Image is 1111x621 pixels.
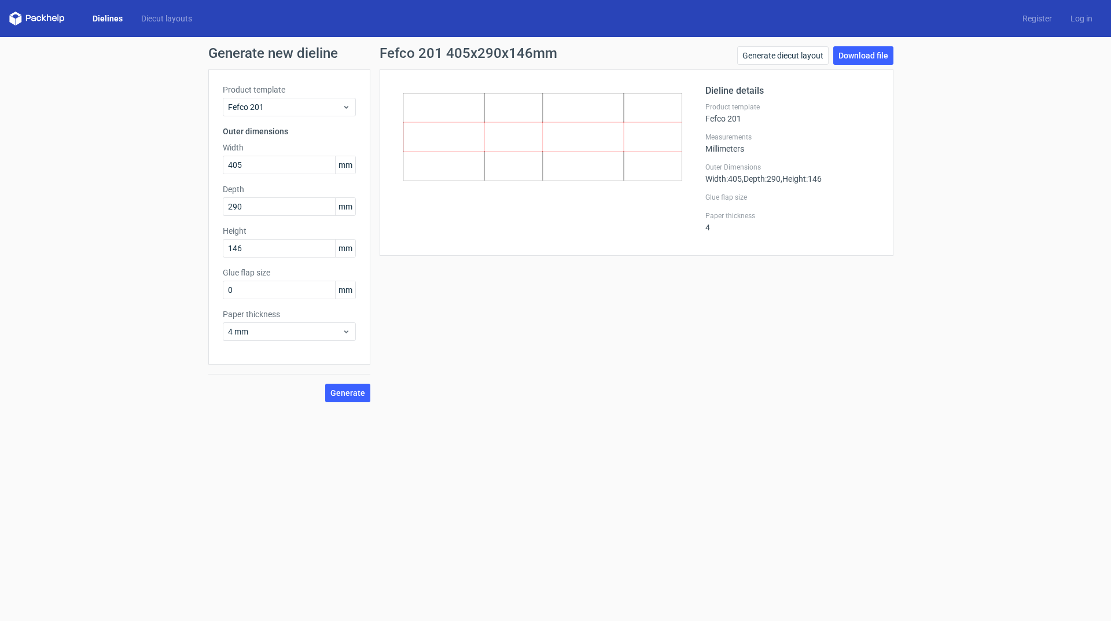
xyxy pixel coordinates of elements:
span: Width : 405 [705,174,742,183]
label: Measurements [705,133,879,142]
h1: Generate new dieline [208,46,903,60]
span: mm [335,281,355,299]
span: Fefco 201 [228,101,342,113]
span: mm [335,198,355,215]
a: Log in [1061,13,1102,24]
label: Glue flap size [705,193,879,202]
div: Fefco 201 [705,102,879,123]
a: Download file [833,46,893,65]
a: Dielines [83,13,132,24]
span: , Height : 146 [781,174,822,183]
h1: Fefco 201 405x290x146mm [380,46,557,60]
h3: Outer dimensions [223,126,356,137]
label: Glue flap size [223,267,356,278]
div: Millimeters [705,133,879,153]
h2: Dieline details [705,84,879,98]
label: Depth [223,183,356,195]
label: Width [223,142,356,153]
div: 4 [705,211,879,232]
label: Product template [705,102,879,112]
span: mm [335,156,355,174]
button: Generate [325,384,370,402]
a: Register [1013,13,1061,24]
label: Height [223,225,356,237]
label: Paper thickness [705,211,879,221]
a: Generate diecut layout [737,46,829,65]
label: Paper thickness [223,308,356,320]
span: , Depth : 290 [742,174,781,183]
label: Outer Dimensions [705,163,879,172]
span: Generate [330,389,365,397]
span: mm [335,240,355,257]
span: 4 mm [228,326,342,337]
a: Diecut layouts [132,13,201,24]
label: Product template [223,84,356,95]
